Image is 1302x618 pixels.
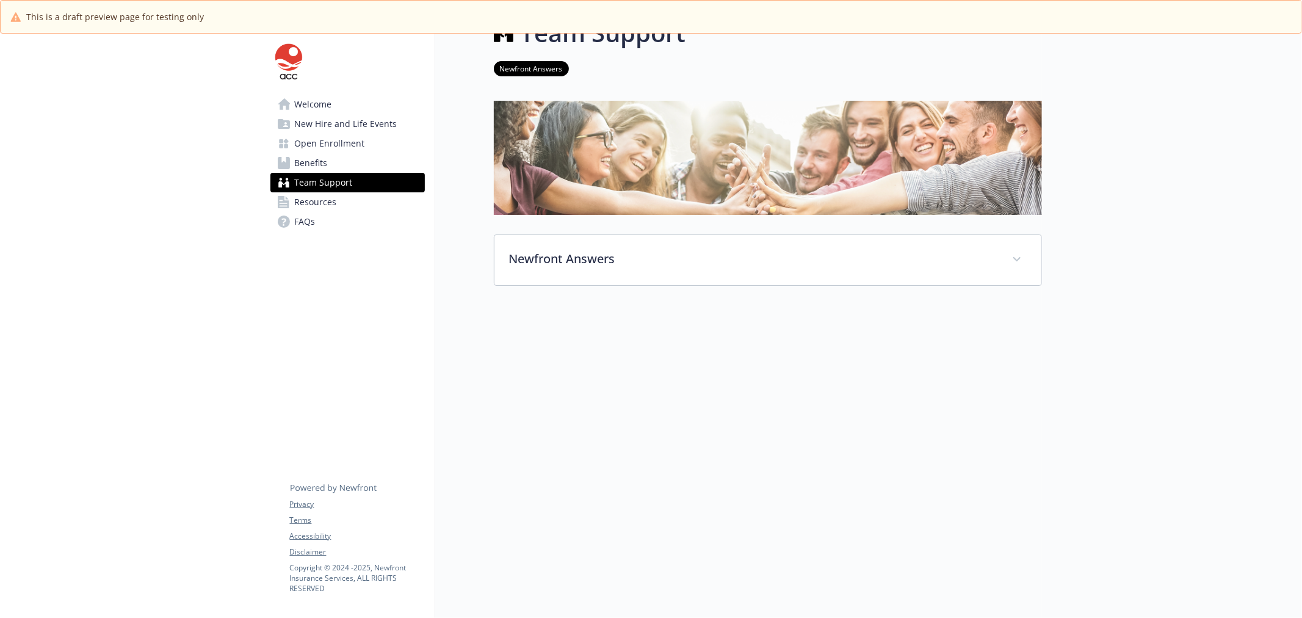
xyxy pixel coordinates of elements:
[494,235,1041,285] div: Newfront Answers
[270,153,425,173] a: Benefits
[270,192,425,212] a: Resources
[270,173,425,192] a: Team Support
[26,10,204,23] span: This is a draft preview page for testing only
[270,212,425,231] a: FAQs
[270,114,425,134] a: New Hire and Life Events
[270,134,425,153] a: Open Enrollment
[290,547,424,558] a: Disclaimer
[290,562,424,594] p: Copyright © 2024 - 2025 , Newfront Insurance Services, ALL RIGHTS RESERVED
[290,499,424,510] a: Privacy
[295,95,332,114] span: Welcome
[295,114,397,134] span: New Hire and Life Events
[509,250,997,268] p: Newfront Answers
[494,62,569,74] a: Newfront Answers
[295,192,337,212] span: Resources
[270,95,425,114] a: Welcome
[295,173,353,192] span: Team Support
[295,134,365,153] span: Open Enrollment
[290,531,424,542] a: Accessibility
[494,101,1042,215] img: team support page banner
[290,515,424,526] a: Terms
[295,153,328,173] span: Benefits
[295,212,316,231] span: FAQs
